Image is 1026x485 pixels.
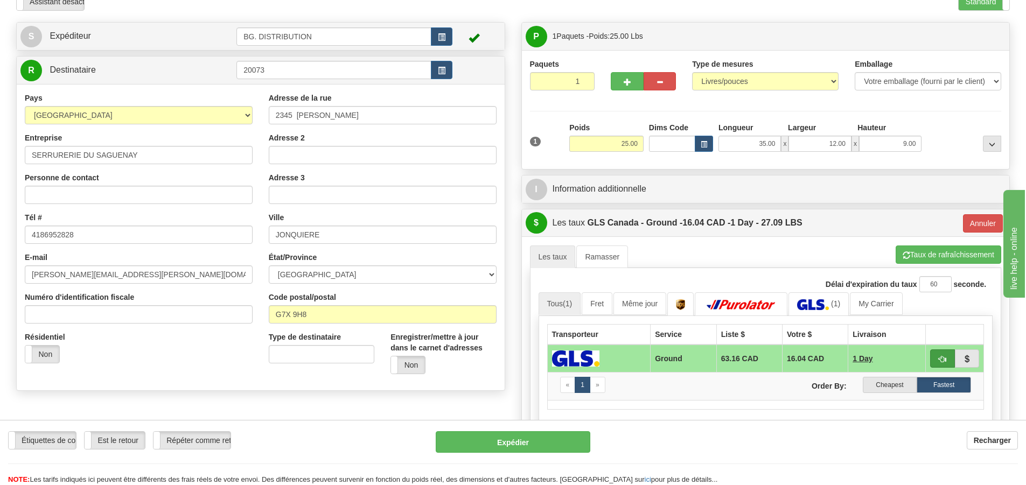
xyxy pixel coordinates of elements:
span: Poids: [589,32,643,40]
span: NOTE: [8,475,30,483]
span: 25.00 [610,32,629,40]
label: Largeur [788,122,816,133]
span: Expéditeur [50,31,91,40]
span: x [851,136,859,152]
label: Pays [25,93,43,103]
a: R Destinataire [20,59,213,81]
span: Destinataire [50,65,95,74]
label: Hauteur [857,122,886,133]
a: Next [590,377,605,393]
img: GLS Canada [797,299,829,310]
a: Tous [539,292,581,315]
a: S Expéditeur [20,25,236,47]
label: Longueur [718,122,753,133]
label: Résidentiel [25,332,65,342]
a: 1 [575,377,590,393]
span: Lbs [631,32,643,40]
img: Purolator [703,299,779,310]
label: Code postal/postal [269,292,336,303]
label: Adresse 2 [269,132,305,143]
a: IInformation additionnelle [526,178,1006,200]
span: (1) [563,299,572,308]
a: Même jour [613,292,666,315]
label: Order By: [765,377,854,391]
button: Recharger [967,431,1018,449]
label: Fastest [917,377,971,393]
label: seconde. [953,279,986,290]
a: Previous [560,377,576,393]
input: Entrez un emplacement [269,106,497,124]
label: Adresse de la rue [269,93,332,103]
span: 1 [530,137,541,146]
a: My Carrier [850,292,902,315]
a: Ramasser [576,245,628,268]
label: Emballage [855,59,892,69]
th: Liste $ [716,324,782,345]
label: Type de mesures [692,59,753,69]
label: Ville [269,212,284,223]
div: live help - online [8,6,100,19]
label: GLS Canada - Ground - 1 Day - 27.09 LBS [587,212,802,234]
span: x [781,136,788,152]
label: Non [25,346,59,363]
span: 16.04 CAD - [682,218,730,227]
label: Personne de contact [25,172,99,183]
span: $ [526,212,547,234]
label: Numéro d'identification fiscale [25,292,134,303]
th: Livraison [848,324,926,345]
img: GLS Canada [552,350,600,367]
a: ici [645,475,651,483]
label: Enregistrer/mettre à jour dans le carnet d'adresses [390,332,496,353]
label: Adresse 3 [269,172,305,183]
label: Étiquettes de courrier électronique [9,432,76,449]
span: 1 [553,32,557,40]
td: 16.04 CAD [782,345,848,372]
label: Tél # [25,212,42,223]
label: Poids [569,122,590,133]
input: Identifiant de l'expéditeur [236,27,431,46]
button: Expédier [436,431,590,453]
span: Paquets - [553,25,643,47]
img: UPS [676,299,685,310]
span: S [20,26,42,47]
th: Votre $ [782,324,848,345]
input: Identifiant du destinataire [236,61,431,79]
th: Transporteur [547,324,651,345]
a: Fret [582,292,612,315]
button: Taux de rafraîchissement [896,245,1001,264]
iframe: chat widget [1001,187,1025,297]
span: 1 Day [853,353,873,364]
label: Dims Code [649,122,688,133]
span: I [526,179,547,200]
label: Délai d'expiration du taux [826,279,917,290]
span: R [20,60,42,81]
label: Cheapest [863,377,917,393]
label: Type de destinataire [269,332,341,342]
span: (1) [831,299,840,308]
label: Non [391,356,425,374]
td: 63.16 CAD [716,345,782,372]
span: « [566,381,570,389]
a: P 1Paquets -Poids:25.00 Lbs [526,25,1006,47]
label: E-mail [25,252,47,263]
div: ... [983,136,1001,152]
a: $Les taux GLS Canada - Ground -16.04 CAD -1 Day - 27.09 LBS [526,212,958,234]
span: » [596,381,599,389]
b: Recharger [974,436,1011,445]
label: Répéter comme retour [153,432,231,449]
label: Est le retour [85,432,145,449]
a: Les taux [530,245,576,268]
td: Ground [651,345,717,372]
label: Entreprise [25,132,62,143]
label: État/Province [269,252,317,263]
label: Paquets [530,59,559,69]
button: Annuler [963,214,1003,233]
span: P [526,26,547,47]
th: Service [651,324,717,345]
